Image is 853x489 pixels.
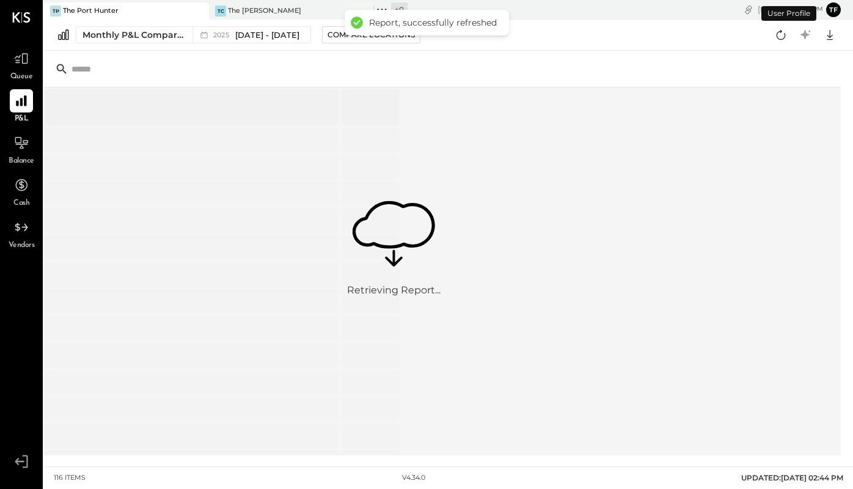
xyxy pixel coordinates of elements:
span: [DATE] - [DATE] [235,29,299,41]
button: Monthly P&L Comparison 2025[DATE] - [DATE] [76,26,311,43]
div: 116 items [54,473,86,483]
button: tf [826,2,841,17]
span: 2025 [213,32,232,39]
div: copy link [742,3,755,16]
div: The [PERSON_NAME] [228,6,301,16]
div: TP [50,6,61,17]
span: pm [813,5,823,13]
a: Queue [1,47,42,83]
div: Report, successfully refreshed [369,17,497,28]
div: TC [215,6,226,17]
div: Compare Locations [328,29,415,40]
div: User Profile [761,6,816,21]
a: Vendors [1,216,42,251]
div: v 4.34.0 [402,473,425,483]
div: The Port Hunter [63,6,119,16]
a: P&L [1,89,42,125]
span: Cash [13,198,29,209]
span: 2 : 44 [786,4,811,15]
div: Monthly P&L Comparison [82,29,185,41]
span: Vendors [9,240,35,251]
div: + 0 [391,2,408,17]
button: Compare Locations [322,26,420,43]
span: UPDATED: [DATE] 02:44 PM [741,473,843,482]
div: Retrieving Report... [347,284,441,298]
div: [DATE] [758,4,823,15]
span: Balance [9,156,34,167]
span: P&L [15,114,29,125]
a: Balance [1,131,42,167]
a: Cash [1,174,42,209]
span: Queue [10,72,33,83]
